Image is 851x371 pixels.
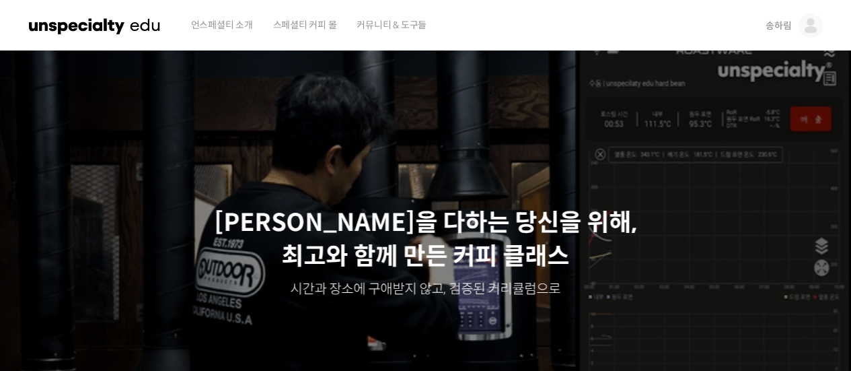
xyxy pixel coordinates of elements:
[766,20,791,32] span: 송하림
[13,206,838,274] p: [PERSON_NAME]을 다하는 당신을 위해, 최고와 함께 만든 커피 클래스
[13,280,838,299] p: 시간과 장소에 구애받지 않고, 검증된 커리큘럼으로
